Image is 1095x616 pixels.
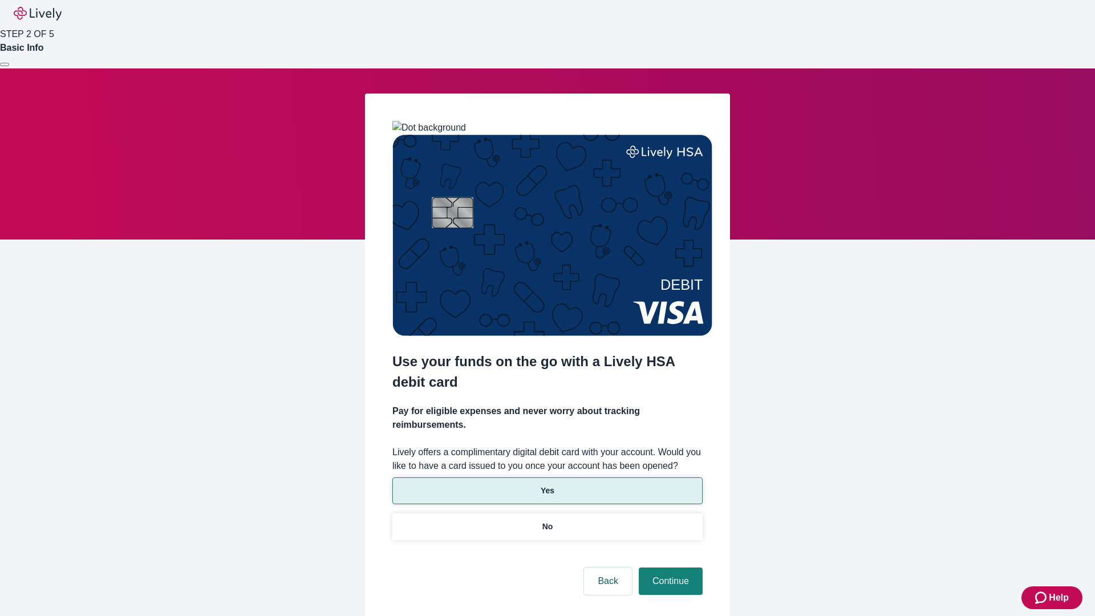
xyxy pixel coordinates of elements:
[392,135,712,336] img: Debit card
[392,445,703,473] label: Lively offers a complimentary digital debit card with your account. Would you like to have a card...
[392,477,703,504] button: Yes
[392,513,703,540] button: No
[392,121,466,135] img: Dot background
[542,521,553,533] p: No
[541,485,554,497] p: Yes
[639,568,703,595] button: Continue
[584,568,632,595] button: Back
[392,404,703,432] h4: Pay for eligible expenses and never worry about tracking reimbursements.
[392,351,703,392] h2: Use your funds on the go with a Lively HSA debit card
[14,7,62,21] img: Lively
[1049,591,1069,605] span: Help
[1021,586,1082,609] button: Zendesk support iconHelp
[1035,591,1049,605] svg: Zendesk support icon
